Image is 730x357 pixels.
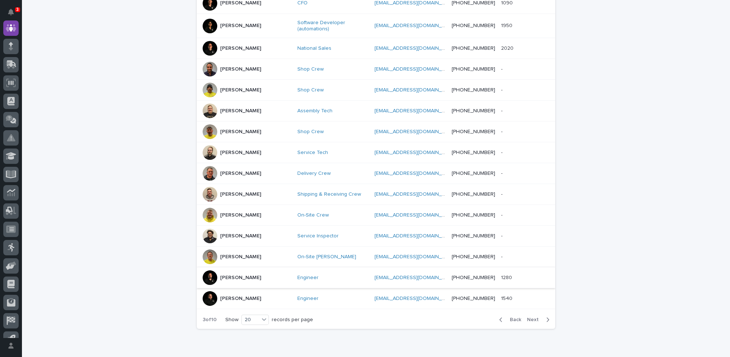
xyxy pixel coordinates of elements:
a: [PHONE_NUMBER] [452,23,495,28]
p: - [501,211,504,218]
tr: [PERSON_NAME]On-Site [PERSON_NAME] [EMAIL_ADDRESS][DOMAIN_NAME] [PHONE_NUMBER]-- [197,247,555,267]
tr: [PERSON_NAME]Delivery Crew [EMAIL_ADDRESS][DOMAIN_NAME] [PHONE_NUMBER]-- [197,163,555,184]
span: Next [527,317,543,322]
p: 1950 [501,21,514,29]
a: [PHONE_NUMBER] [452,129,495,134]
p: [PERSON_NAME] [220,254,261,260]
span: Back [505,317,521,322]
p: - [501,86,504,93]
a: [EMAIL_ADDRESS][DOMAIN_NAME] [375,0,457,5]
a: Shop Crew [297,66,324,72]
tr: [PERSON_NAME]Shop Crew [EMAIL_ADDRESS][DOMAIN_NAME] [PHONE_NUMBER]-- [197,80,555,101]
a: [EMAIL_ADDRESS][DOMAIN_NAME] [375,150,457,155]
a: Software Developer (automations) [297,20,369,32]
tr: [PERSON_NAME]Software Developer (automations) [EMAIL_ADDRESS][DOMAIN_NAME] [PHONE_NUMBER]19501950 [197,14,555,38]
a: [EMAIL_ADDRESS][DOMAIN_NAME] [375,87,457,93]
a: [PHONE_NUMBER] [452,254,495,259]
p: 2020 [501,44,515,52]
p: 3 [16,7,19,12]
a: Shipping & Receiving Crew [297,191,361,198]
p: - [501,252,504,260]
tr: [PERSON_NAME]On-Site Crew [EMAIL_ADDRESS][DOMAIN_NAME] [PHONE_NUMBER]-- [197,205,555,226]
a: [PHONE_NUMBER] [452,150,495,155]
a: [PHONE_NUMBER] [452,108,495,113]
a: [EMAIL_ADDRESS][DOMAIN_NAME] [375,275,457,280]
a: [EMAIL_ADDRESS][DOMAIN_NAME] [375,129,457,134]
a: [PHONE_NUMBER] [452,296,495,301]
p: [PERSON_NAME] [220,45,261,52]
a: [EMAIL_ADDRESS][DOMAIN_NAME] [375,254,457,259]
a: [EMAIL_ADDRESS][DOMAIN_NAME] [375,46,457,51]
a: [EMAIL_ADDRESS][DOMAIN_NAME] [375,67,457,72]
p: - [501,232,504,239]
p: records per page [272,317,313,323]
p: - [501,148,504,156]
a: [PHONE_NUMBER] [452,87,495,93]
p: [PERSON_NAME] [220,296,261,302]
a: Engineer [297,275,319,281]
a: [EMAIL_ADDRESS][DOMAIN_NAME] [375,23,457,28]
div: 20 [242,316,259,324]
div: Notifications3 [9,9,19,20]
p: - [501,127,504,135]
p: - [501,190,504,198]
p: 3 of 10 [197,311,222,329]
a: Assembly Tech [297,108,332,114]
a: [EMAIL_ADDRESS][DOMAIN_NAME] [375,171,457,176]
a: [PHONE_NUMBER] [452,213,495,218]
p: [PERSON_NAME] [220,108,261,114]
a: [PHONE_NUMBER] [452,46,495,51]
p: [PERSON_NAME] [220,212,261,218]
p: [PERSON_NAME] [220,191,261,198]
button: Notifications [3,4,19,20]
a: Service Tech [297,150,328,156]
p: - [501,106,504,114]
p: - [501,65,504,72]
p: [PERSON_NAME] [220,150,261,156]
tr: [PERSON_NAME]Assembly Tech [EMAIL_ADDRESS][DOMAIN_NAME] [PHONE_NUMBER]-- [197,101,555,121]
tr: [PERSON_NAME]Engineer [EMAIL_ADDRESS][DOMAIN_NAME] [PHONE_NUMBER]12801280 [197,267,555,288]
tr: [PERSON_NAME]Service Tech [EMAIL_ADDRESS][DOMAIN_NAME] [PHONE_NUMBER]-- [197,142,555,163]
p: [PERSON_NAME] [220,66,261,72]
p: [PERSON_NAME] [220,23,261,29]
p: 1280 [501,273,513,281]
tr: [PERSON_NAME]Service Inspector [EMAIL_ADDRESS][DOMAIN_NAME] [PHONE_NUMBER]-- [197,226,555,247]
a: [PHONE_NUMBER] [452,67,495,72]
a: Shop Crew [297,129,324,135]
button: Back [493,316,524,323]
tr: [PERSON_NAME]National Sales [EMAIL_ADDRESS][DOMAIN_NAME] [PHONE_NUMBER]20202020 [197,38,555,59]
a: Shop Crew [297,87,324,93]
p: Show [225,317,238,323]
a: Service Inspector [297,233,339,239]
a: [EMAIL_ADDRESS][DOMAIN_NAME] [375,233,457,238]
p: [PERSON_NAME] [220,87,261,93]
a: [EMAIL_ADDRESS][DOMAIN_NAME] [375,108,457,113]
p: [PERSON_NAME] [220,170,261,177]
p: [PERSON_NAME] [220,129,261,135]
p: [PERSON_NAME] [220,275,261,281]
tr: [PERSON_NAME]Shipping & Receiving Crew [EMAIL_ADDRESS][DOMAIN_NAME] [PHONE_NUMBER]-- [197,184,555,205]
a: [PHONE_NUMBER] [452,171,495,176]
p: 1540 [501,294,514,302]
a: [EMAIL_ADDRESS][DOMAIN_NAME] [375,192,457,197]
a: On-Site Crew [297,212,329,218]
a: [PHONE_NUMBER] [452,192,495,197]
tr: [PERSON_NAME]Shop Crew [EMAIL_ADDRESS][DOMAIN_NAME] [PHONE_NUMBER]-- [197,121,555,142]
a: Delivery Crew [297,170,331,177]
a: National Sales [297,45,331,52]
p: - [501,169,504,177]
a: On-Site [PERSON_NAME] [297,254,356,260]
p: [PERSON_NAME] [220,233,261,239]
tr: [PERSON_NAME]Shop Crew [EMAIL_ADDRESS][DOMAIN_NAME] [PHONE_NUMBER]-- [197,59,555,80]
a: [EMAIL_ADDRESS][DOMAIN_NAME] [375,213,457,218]
a: [PHONE_NUMBER] [452,233,495,238]
a: [EMAIL_ADDRESS][DOMAIN_NAME] [375,296,457,301]
a: Engineer [297,296,319,302]
a: [PHONE_NUMBER] [452,275,495,280]
button: Next [524,316,555,323]
tr: [PERSON_NAME]Engineer [EMAIL_ADDRESS][DOMAIN_NAME] [PHONE_NUMBER]15401540 [197,288,555,309]
a: [PHONE_NUMBER] [452,0,495,5]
